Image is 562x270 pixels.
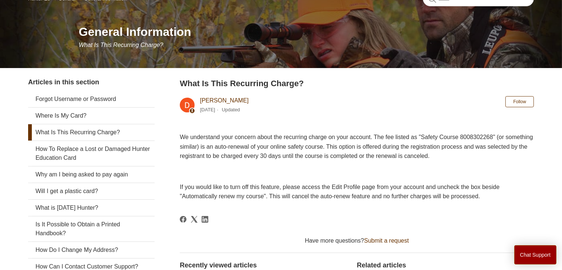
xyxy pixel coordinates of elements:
a: Will I get a plastic card? [28,183,155,199]
button: Follow Article [505,96,534,107]
h1: General Information [79,23,534,41]
a: Forgot Username or Password [28,91,155,107]
a: How Do I Change My Address? [28,242,155,258]
a: X Corp [191,216,198,223]
a: Is It Possible to Obtain a Printed Handbook? [28,216,155,242]
div: Have more questions? [180,236,534,245]
a: Submit a request [364,237,409,244]
a: What is [DATE] Hunter? [28,200,155,216]
li: Updated [222,107,240,112]
span: We understand your concern about the recurring charge on your account. The fee listed as "Safety ... [180,134,533,159]
a: How To Replace a Lost or Damaged Hunter Education Card [28,141,155,166]
a: Why am I being asked to pay again [28,166,155,183]
time: 03/04/2024, 10:48 [200,107,215,112]
h2: What Is This Recurring Charge? [180,77,534,90]
span: If you would like to turn off this feature, please access the Edit Profile page from your account... [180,184,499,200]
a: LinkedIn [202,216,208,223]
svg: Share this page on X Corp [191,216,198,223]
span: What Is This Recurring Charge? [79,42,164,48]
svg: Share this page on Facebook [180,216,186,223]
svg: Share this page on LinkedIn [202,216,208,223]
a: Where Is My Card? [28,108,155,124]
span: Articles in this section [28,78,99,86]
a: What Is This Recurring Charge? [28,124,155,141]
a: [PERSON_NAME] [200,97,249,104]
a: Facebook [180,216,186,223]
button: Chat Support [514,245,557,264]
